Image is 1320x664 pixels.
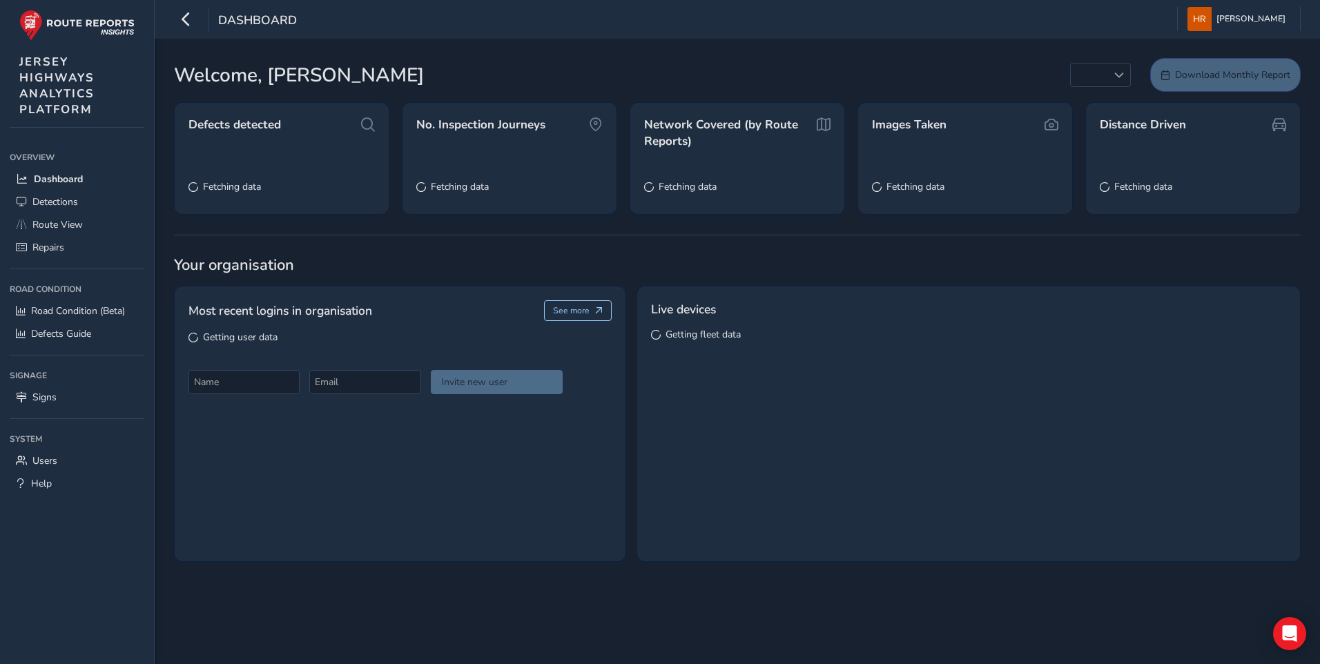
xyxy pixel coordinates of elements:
[886,180,944,193] span: Fetching data
[32,241,64,254] span: Repairs
[872,117,947,133] span: Images Taken
[188,370,300,394] input: Name
[19,10,135,41] img: rr logo
[10,449,144,472] a: Users
[19,54,95,117] span: JERSEY HIGHWAYS ANALYTICS PLATFORM
[666,328,741,341] span: Getting fleet data
[1114,180,1172,193] span: Fetching data
[416,117,545,133] span: No. Inspection Journeys
[188,117,281,133] span: Defects detected
[1273,617,1306,650] div: Open Intercom Messenger
[431,180,489,193] span: Fetching data
[544,300,612,321] button: See more
[174,61,424,90] span: Welcome, [PERSON_NAME]
[31,304,125,318] span: Road Condition (Beta)
[651,300,716,318] span: Live devices
[10,191,144,213] a: Detections
[203,180,261,193] span: Fetching data
[32,218,83,231] span: Route View
[1216,7,1285,31] span: [PERSON_NAME]
[10,168,144,191] a: Dashboard
[644,117,812,149] span: Network Covered (by Route Reports)
[10,279,144,300] div: Road Condition
[174,255,1301,275] span: Your organisation
[32,454,57,467] span: Users
[203,331,278,344] span: Getting user data
[31,327,91,340] span: Defects Guide
[10,429,144,449] div: System
[10,213,144,236] a: Route View
[10,365,144,386] div: Signage
[10,300,144,322] a: Road Condition (Beta)
[32,195,78,208] span: Detections
[31,477,52,490] span: Help
[10,386,144,409] a: Signs
[1187,7,1290,31] button: [PERSON_NAME]
[218,12,297,31] span: Dashboard
[32,391,57,404] span: Signs
[10,322,144,345] a: Defects Guide
[309,370,420,394] input: Email
[10,236,144,259] a: Repairs
[1187,7,1212,31] img: diamond-layout
[10,147,144,168] div: Overview
[553,305,590,316] span: See more
[1100,117,1186,133] span: Distance Driven
[34,173,83,186] span: Dashboard
[10,472,144,495] a: Help
[188,302,372,320] span: Most recent logins in organisation
[659,180,717,193] span: Fetching data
